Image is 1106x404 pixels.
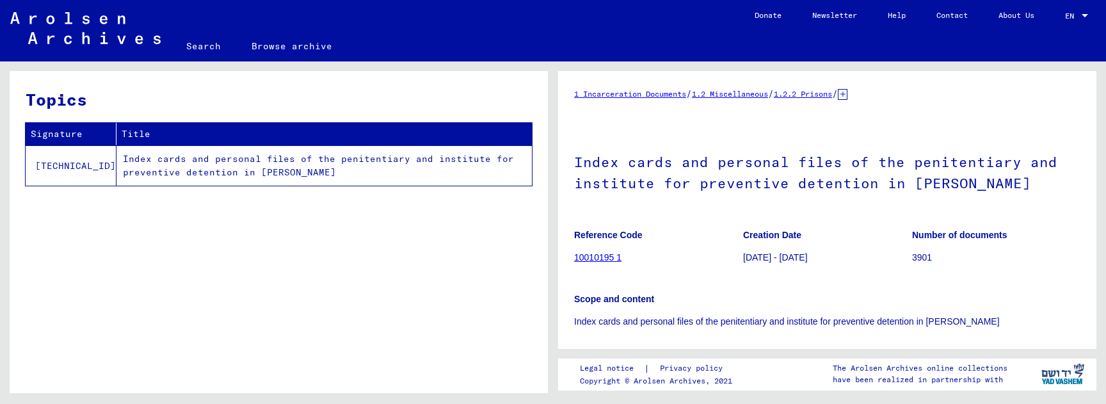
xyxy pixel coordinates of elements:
span: / [768,88,774,99]
h3: Topics [26,87,531,112]
h1: Index cards and personal files of the penitentiary and institute for preventive detention in [PER... [574,133,1080,210]
a: Browse archive [236,31,348,61]
p: Copyright © Arolsen Archives, 2021 [580,375,738,387]
p: have been realized in partnership with [833,374,1007,385]
td: [TECHNICAL_ID] [26,145,116,186]
th: Title [116,123,532,145]
a: 10010195 1 [574,252,621,263]
th: Signature [26,123,116,145]
td: Index cards and personal files of the penitentiary and institute for preventive detention in [PER... [116,145,532,186]
a: Search [171,31,236,61]
b: Number of documents [912,230,1007,240]
span: / [686,88,692,99]
a: 1.2.2 Prisons [774,89,832,99]
a: Legal notice [580,362,644,375]
span: / [832,88,838,99]
b: Reference Code [574,230,643,240]
p: The Arolsen Archives online collections [833,362,1007,374]
div: | [580,362,738,375]
img: yv_logo.png [1039,358,1087,390]
b: Scope and content [574,294,654,304]
span: EN [1065,12,1079,20]
p: Index cards and personal files of the penitentiary and institute for preventive detention in [PER... [574,315,1080,328]
a: 1 Incarceration Documents [574,89,686,99]
b: Creation Date [743,230,801,240]
a: Privacy policy [650,362,738,375]
img: Arolsen_neg.svg [10,12,161,44]
p: [DATE] - [DATE] [743,251,911,264]
a: 1.2 Miscellaneous [692,89,768,99]
p: 3901 [912,251,1080,264]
